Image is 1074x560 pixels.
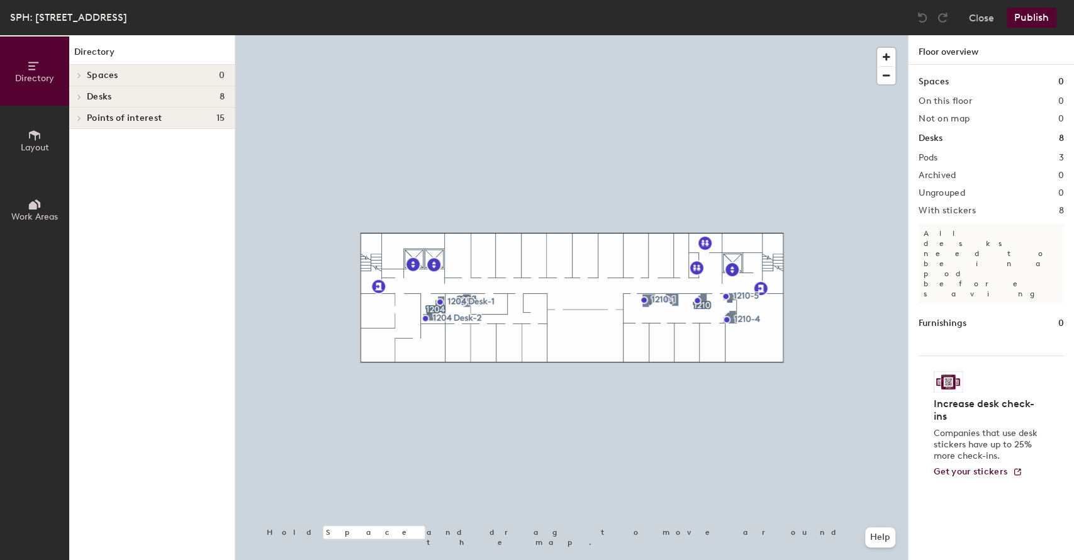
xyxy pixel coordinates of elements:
h2: On this floor [919,96,972,106]
h1: Furnishings [919,316,966,330]
a: Get your stickers [934,467,1022,478]
h2: 0 [1058,96,1064,106]
h1: Floor overview [909,35,1074,65]
img: Undo [916,11,929,24]
span: 0 [219,70,225,81]
span: Desks [87,92,111,102]
h1: 0 [1058,316,1064,330]
span: Get your stickers [934,466,1007,477]
h2: Ungrouped [919,188,965,198]
button: Publish [1007,8,1056,28]
span: Directory [15,73,54,84]
span: Points of interest [87,113,162,123]
button: Help [865,527,895,547]
span: 15 [216,113,225,123]
h2: 3 [1059,153,1064,163]
img: Sticker logo [934,371,963,393]
h2: 0 [1058,188,1064,198]
span: 8 [220,92,225,102]
div: SPH: [STREET_ADDRESS] [10,9,127,25]
h1: Desks [919,132,943,145]
p: Companies that use desk stickers have up to 25% more check-ins. [934,428,1041,462]
h2: 0 [1058,114,1064,124]
span: Layout [21,142,49,153]
span: Spaces [87,70,118,81]
h2: With stickers [919,206,976,216]
h2: 0 [1058,171,1064,181]
h2: Archived [919,171,956,181]
h1: Directory [69,45,235,65]
img: Redo [936,11,949,24]
button: Close [969,8,994,28]
h2: 8 [1059,206,1064,216]
h2: Not on map [919,114,970,124]
span: Work Areas [11,211,58,222]
h4: Increase desk check-ins [934,398,1041,423]
h2: Pods [919,153,937,163]
h1: Spaces [919,75,949,89]
h1: 8 [1059,132,1064,145]
p: All desks need to be in a pod before saving [919,223,1064,304]
h1: 0 [1058,75,1064,89]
